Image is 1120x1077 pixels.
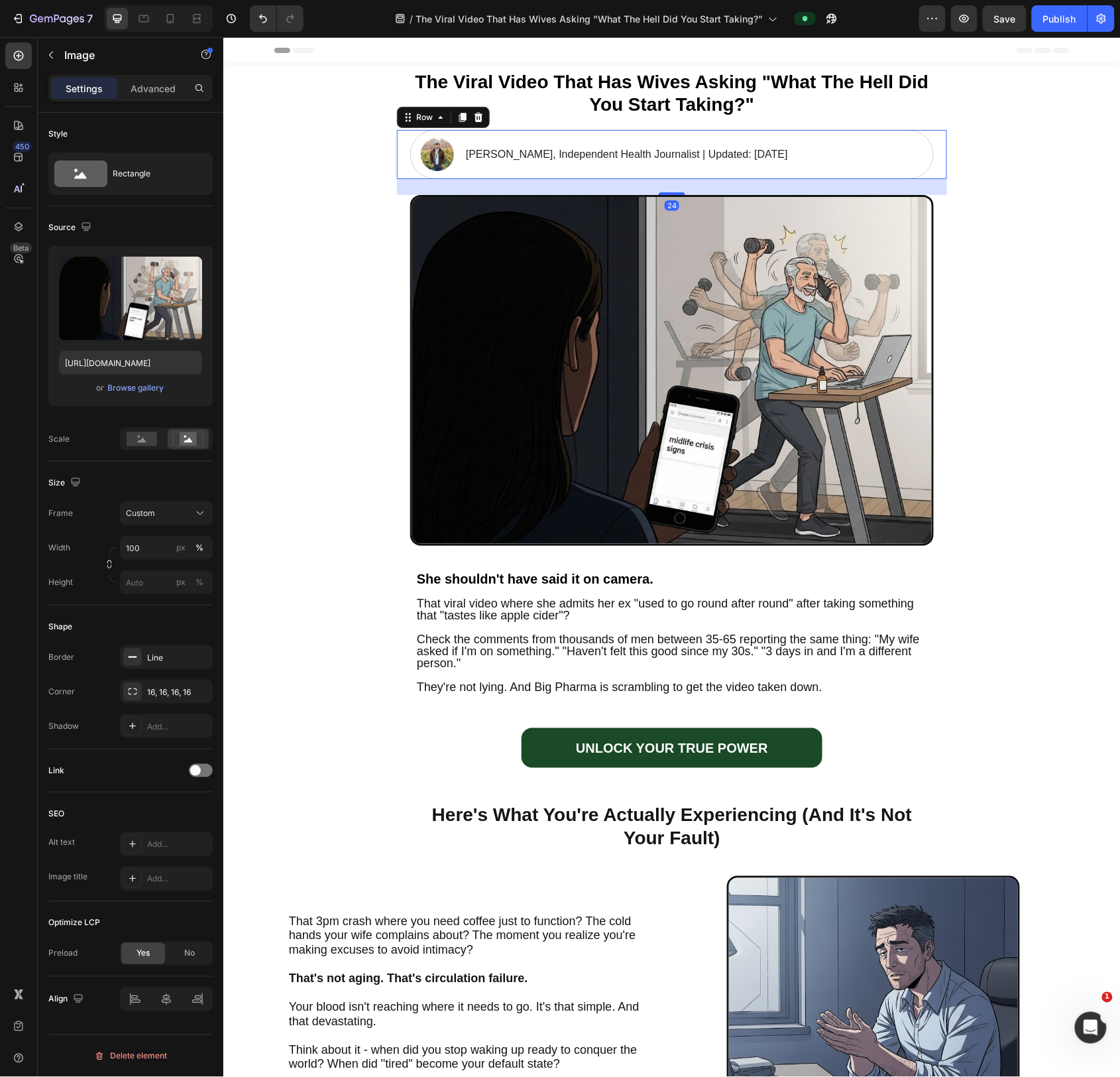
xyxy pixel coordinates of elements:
button: Publish [1032,5,1088,32]
div: Publish [1043,12,1076,26]
div: Add... [147,721,209,733]
div: Add... [147,873,209,885]
div: px [176,542,186,554]
div: Rectangle [113,158,194,189]
img: gempages_572334903757112472-f554f80a-add8-41bc-9aff-472be53ce184.jpg [187,158,710,509]
div: 16, 16, 16, 16 [147,686,209,698]
img: preview-image [59,257,202,340]
button: Browse gallery [107,381,165,395]
div: % [196,576,203,588]
div: Scale [48,433,70,445]
strong: She shouldn't have said it on camera. [194,535,430,549]
div: Optimize LCP [48,917,100,929]
div: Line [147,652,209,664]
div: Preload [48,948,78,960]
span: They're not lying. And Big Pharma is scrambling to get the video taken down. [194,643,599,657]
div: Alt text [48,837,75,849]
div: Image title [48,871,87,883]
a: UNLOCK YOUR TRUE POWER [298,691,600,731]
button: 7 [5,5,99,32]
div: Style [48,128,68,140]
div: % [196,542,203,554]
span: Your blood isn't reaching where it needs to go. It's that simple. And that devastating. [66,964,416,991]
div: Border [48,651,74,663]
div: Corner [48,686,75,698]
div: Row [190,74,212,86]
p: Image [64,47,177,63]
div: 24 [441,163,456,174]
button: Custom [120,501,213,525]
button: px [192,540,207,556]
input: https://example.com/image.jpg [59,351,202,375]
span: Custom [126,507,155,519]
label: Frame [48,507,73,519]
label: Width [48,542,70,554]
span: Think about it - when did you stop waking up ready to conquer the world? When did "tired" become ... [66,1007,414,1035]
div: Align [48,991,86,1009]
button: % [173,540,189,556]
p: [PERSON_NAME], Independent Health Journalist | Updated: [DATE] [243,111,565,125]
span: 1 [1102,992,1113,1003]
input: px% [120,536,213,560]
p: Settings [66,82,103,95]
span: That viral video where she admits her ex "used to go round after round" after taking something th... [194,560,691,585]
div: Add... [147,839,209,851]
div: Size [48,474,84,492]
div: Shadow [48,720,79,732]
span: No [184,948,195,960]
button: % [173,574,189,590]
p: Advanced [131,82,176,95]
h2: Here's What You're Actually Experiencing (And It's Not Your Fault) [187,765,710,816]
div: Undo/Redo [250,5,304,32]
span: / [410,12,413,26]
button: Delete element [48,1046,213,1067]
span: Yes [137,948,150,960]
span: Check the comments from thousands of men between 35-65 reporting the same thing: "My wife asked i... [194,596,697,633]
button: px [192,574,207,590]
strong: That's not aging. That's circulation failure. [66,935,305,948]
iframe: Intercom live chat [1075,1012,1107,1044]
div: 450 [13,141,32,152]
div: Link [48,765,64,777]
span: or [97,380,105,396]
p: 7 [87,11,93,27]
p: UNLOCK YOUR TRUE POWER [353,699,545,723]
button: Save [983,5,1027,32]
div: Shape [48,621,72,633]
span: The Viral Video That Has Wives Asking "What The Hell Did You Start Taking?" [416,12,763,26]
div: Delete element [94,1048,167,1064]
div: SEO [48,808,64,820]
div: Source [48,219,94,237]
label: Height [48,576,73,588]
div: px [176,576,186,588]
input: px% [120,570,213,594]
div: Browse gallery [108,382,164,394]
span: Save [994,13,1016,25]
div: Beta [10,243,32,253]
span: That 3pm crash where you need coffee just to function? The cold hands your wife complains about? ... [66,878,412,920]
